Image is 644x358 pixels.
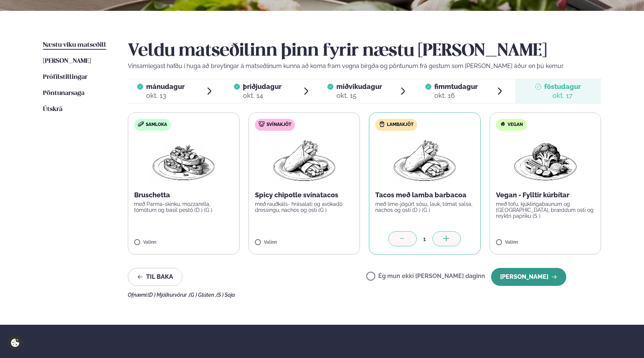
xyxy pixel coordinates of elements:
p: Vegan - Fylltir kúrbítar [496,191,595,200]
span: Lambakjöt [387,122,413,128]
div: 1 [417,235,432,243]
a: Pöntunarsaga [43,89,84,98]
p: með Parma-skinku, mozzarella, tómötum og basil pestó (D ) (G ) [134,201,233,213]
span: Prófílstillingar [43,74,87,80]
p: með rauðkáls- hrásalati og avókadó dressingu, nachos og osti (G ) [255,201,354,213]
div: okt. 13 [146,91,185,100]
span: (G ) Glúten , [189,292,216,298]
span: Vegan [508,122,523,128]
p: Tacos með lamba barbacoa [375,191,474,200]
span: Pöntunarsaga [43,90,84,96]
a: Útskrá [43,105,62,114]
img: Bruschetta.png [151,137,216,185]
p: Bruschetta [134,191,233,200]
img: Wraps.png [392,137,457,185]
div: okt. 14 [243,91,281,100]
img: pork.svg [259,121,265,127]
span: fimmtudagur [434,83,478,90]
span: mánudagur [146,83,185,90]
a: Prófílstillingar [43,73,87,82]
a: Næstu viku matseðill [43,41,106,50]
a: [PERSON_NAME] [43,57,91,66]
button: Til baka [128,268,182,286]
p: með lime-jógúrt sósu, lauk, tómat salsa, nachos og osti (D ) (G ) [375,201,474,213]
img: Vegan.png [512,137,578,185]
span: Svínakjöt [266,122,291,128]
span: (D ) Mjólkurvörur , [148,292,189,298]
p: með tofu, kjúklingabaunum og [GEOGRAPHIC_DATA], bræddum osti og reyktri papriku (S ) [496,201,595,219]
span: Útskrá [43,106,62,112]
img: Vegan.svg [500,121,506,127]
div: okt. 17 [544,91,581,100]
span: þriðjudagur [243,83,281,90]
div: okt. 16 [434,91,478,100]
span: [PERSON_NAME] [43,58,91,64]
img: Wraps.png [271,137,337,185]
div: Ofnæmi: [128,292,601,298]
img: sandwich-new-16px.svg [138,121,144,127]
p: Vinsamlegast hafðu í huga að breytingar á matseðlinum kunna að koma fram vegna birgða og pöntunum... [128,62,601,71]
h2: Veldu matseðilinn þinn fyrir næstu [PERSON_NAME] [128,41,601,62]
div: okt. 15 [336,91,382,100]
span: (S ) Soja [216,292,235,298]
span: miðvikudagur [336,83,382,90]
p: Spicy chipotle svínatacos [255,191,354,200]
span: Næstu viku matseðill [43,42,106,48]
button: [PERSON_NAME] [491,268,566,286]
span: föstudagur [544,83,581,90]
img: Lamb.svg [379,121,385,127]
a: Cookie settings [7,335,23,351]
span: Samloka [146,122,167,128]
